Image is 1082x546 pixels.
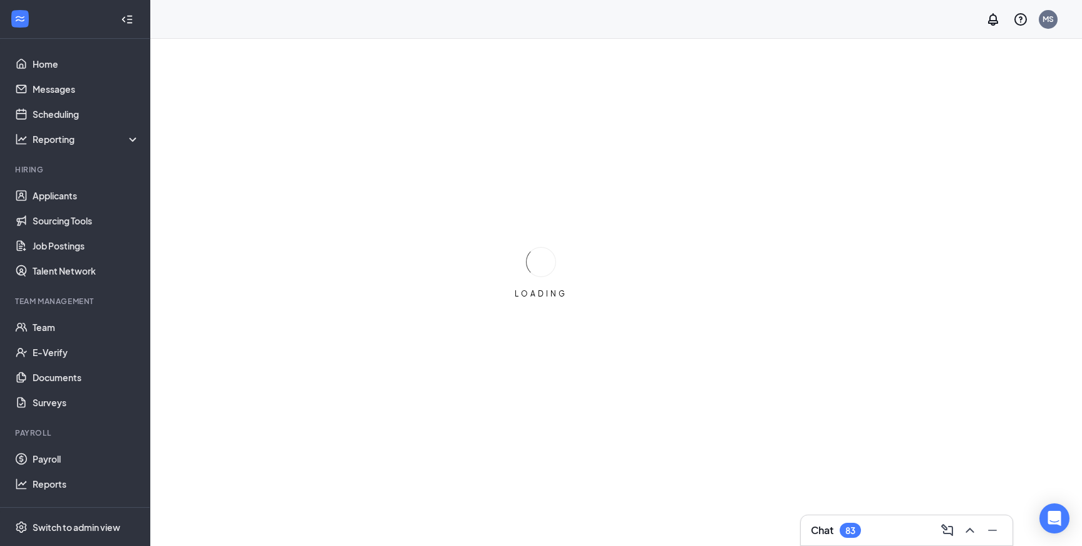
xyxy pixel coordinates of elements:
h3: Chat [811,523,833,537]
a: E-Verify [33,340,140,365]
a: Home [33,51,140,76]
svg: WorkstreamLogo [14,13,26,25]
svg: QuestionInfo [1013,12,1028,27]
a: Documents [33,365,140,390]
div: Hiring [15,164,137,175]
svg: ComposeMessage [940,523,955,538]
a: Sourcing Tools [33,208,140,233]
div: 83 [845,525,855,536]
a: Scheduling [33,102,140,127]
a: Messages [33,76,140,102]
svg: Collapse [121,13,133,26]
svg: Minimize [985,523,1000,538]
button: Minimize [982,520,1002,540]
a: Team [33,315,140,340]
a: Reports [33,471,140,496]
a: Surveys [33,390,140,415]
a: Applicants [33,183,140,208]
a: Payroll [33,446,140,471]
div: Switch to admin view [33,521,120,533]
div: LOADING [510,288,572,299]
div: Team Management [15,296,137,307]
div: Open Intercom Messenger [1039,503,1069,533]
svg: Settings [15,521,28,533]
svg: ChevronUp [962,523,977,538]
a: Job Postings [33,233,140,258]
svg: Analysis [15,133,28,145]
div: Payroll [15,428,137,438]
div: Reporting [33,133,140,145]
a: Talent Network [33,258,140,283]
button: ComposeMessage [937,520,957,540]
svg: Notifications [986,12,1001,27]
div: MS [1043,14,1054,24]
button: ChevronUp [960,520,980,540]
